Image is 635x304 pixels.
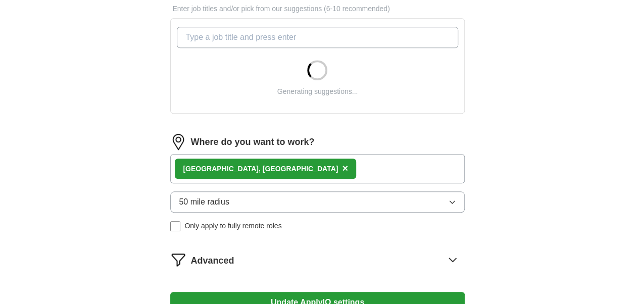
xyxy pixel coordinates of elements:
button: × [342,161,348,176]
div: [GEOGRAPHIC_DATA], [GEOGRAPHIC_DATA] [183,164,338,174]
label: Where do you want to work? [190,135,314,149]
div: Generating suggestions... [277,86,358,97]
input: Only apply to fully remote roles [170,221,180,231]
input: Type a job title and press enter [177,27,458,48]
span: Advanced [190,254,234,268]
span: 50 mile radius [179,196,229,208]
span: Only apply to fully remote roles [184,221,281,231]
img: filter [170,251,186,268]
span: × [342,163,348,174]
button: 50 mile radius [170,191,464,213]
p: Enter job titles and/or pick from our suggestions (6-10 recommended) [170,4,464,14]
img: location.png [170,134,186,150]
